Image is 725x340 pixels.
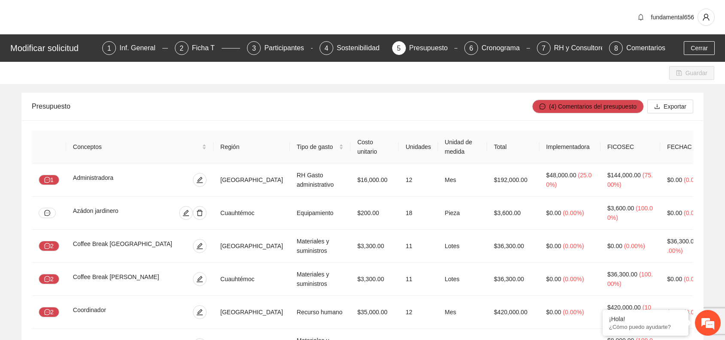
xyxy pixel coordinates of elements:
span: $48,000.00 [546,172,576,179]
div: 2Ficha T [175,41,241,55]
span: edit [193,176,206,183]
div: RH y Consultores [554,41,615,55]
span: $144,000.00 [607,172,641,179]
td: Recurso humano [290,296,350,329]
div: Administradora [73,173,153,187]
div: ¡Hola! [609,316,682,322]
div: Sostenibilidad [337,41,387,55]
td: RH Gasto administrativo [290,164,350,197]
span: edit [193,243,206,249]
span: $0.00 [667,276,682,282]
div: 5Presupuesto [392,41,458,55]
span: $3,600.00 [607,205,634,212]
button: message [39,208,56,218]
td: Mes [438,296,487,329]
th: Costo unitario [350,131,399,164]
button: bell [634,10,648,24]
p: ¿Cómo puedo ayudarte? [609,324,682,330]
button: user [698,9,715,26]
span: $0.00 [607,243,622,249]
td: $3,600.00 [487,197,539,230]
span: (4) Comentarios del presupuesto [549,102,637,111]
span: ( 100.00% ) [607,205,653,221]
span: edit [180,209,192,216]
div: Coffee Break [GEOGRAPHIC_DATA] [73,239,183,253]
span: edit [193,309,206,316]
div: 4Sostenibilidad [320,41,385,55]
td: [GEOGRAPHIC_DATA] [213,230,290,263]
th: FECHAC [660,131,719,164]
span: delete [193,209,206,216]
td: $3,300.00 [350,230,399,263]
span: $0.00 [667,209,682,216]
td: 12 [399,296,438,329]
span: Conceptos [73,142,200,152]
td: Cuauhtémoc [213,263,290,296]
button: message2 [39,241,59,251]
span: fundamental656 [651,14,694,21]
span: 5 [397,45,401,52]
span: Exportar [664,102,686,111]
span: ( 0.00% ) [684,309,705,316]
span: ( 0.00% ) [684,209,705,216]
div: Ficha T [192,41,222,55]
div: Comentarios [626,41,665,55]
span: message [44,243,50,250]
td: Lotes [438,230,487,263]
td: 12 [399,164,438,197]
span: message [44,309,50,316]
button: message(4) Comentarios del presupuesto [532,100,644,113]
button: message2 [39,274,59,284]
td: [GEOGRAPHIC_DATA] [213,296,290,329]
span: $420,000.00 [607,304,641,311]
td: $200.00 [350,197,399,230]
button: Cerrar [684,41,715,55]
div: 8Comentarios [609,41,665,55]
td: 18 [399,197,438,230]
button: edit [193,272,207,286]
div: Azádon jardinero [73,206,149,220]
button: edit [193,305,207,319]
span: ( 25.00% ) [546,172,592,188]
span: message [44,276,50,283]
span: Cerrar [691,43,708,53]
div: Coffee Break [PERSON_NAME] [73,272,176,286]
div: Inf. General [119,41,162,55]
td: Pieza [438,197,487,230]
span: ( 0.00% ) [684,176,705,183]
span: ( 0.00% ) [624,243,645,249]
span: ( 0.00% ) [563,276,584,282]
span: ( 100.00% ) [607,304,651,320]
div: 1Inf. General [102,41,168,55]
td: 11 [399,263,438,296]
span: bell [634,14,647,21]
button: edit [179,206,193,220]
div: 7RH y Consultores [537,41,603,55]
div: Cronograma [481,41,527,55]
th: Conceptos [66,131,213,164]
span: $0.00 [667,309,682,316]
td: Cuauhtémoc [213,197,290,230]
button: message1 [39,175,59,185]
span: 7 [542,45,545,52]
td: $3,300.00 [350,263,399,296]
button: delete [193,206,207,220]
span: $36,300.00 [667,238,697,245]
div: Presupuesto [409,41,455,55]
th: Implementadora [539,131,600,164]
div: 6Cronograma [464,41,530,55]
div: Presupuesto [32,94,532,118]
div: Coordinador [73,305,149,319]
button: saveGuardar [669,66,714,80]
td: $36,300.00 [487,263,539,296]
th: Región [213,131,290,164]
td: Lotes [438,263,487,296]
div: 3Participantes [247,41,313,55]
span: message [539,103,545,110]
span: $0.00 [667,176,682,183]
span: edit [193,276,206,282]
div: Participantes [264,41,311,55]
span: ( 0.00% ) [563,309,584,316]
button: edit [193,173,207,187]
span: 1 [107,45,111,52]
